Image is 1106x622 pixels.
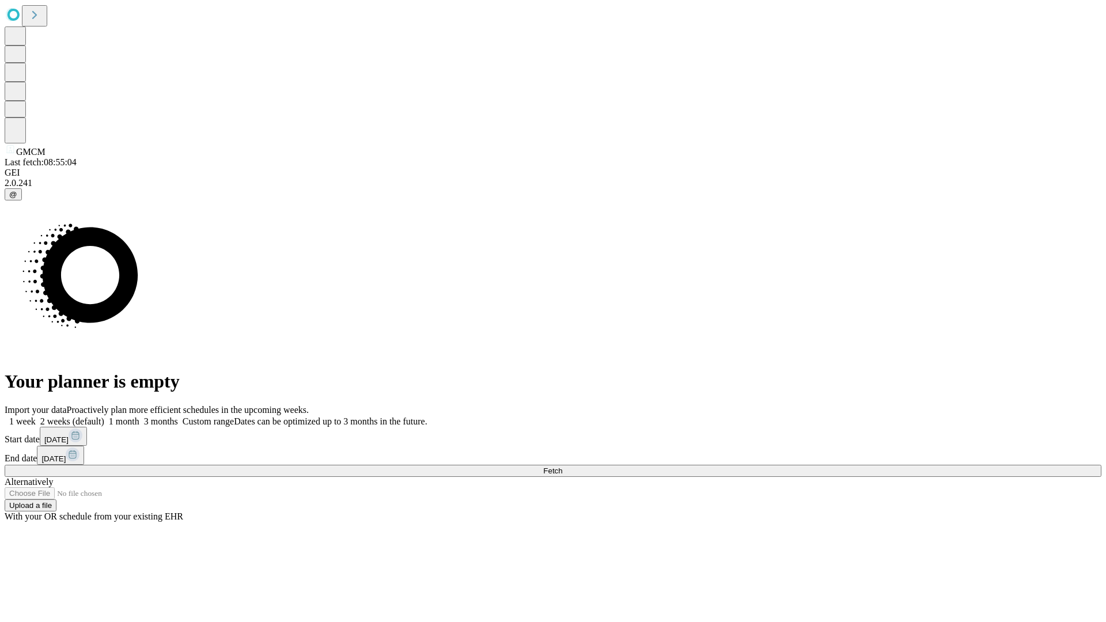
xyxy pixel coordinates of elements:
[5,446,1101,465] div: End date
[9,416,36,426] span: 1 week
[44,435,69,444] span: [DATE]
[9,190,17,199] span: @
[5,511,183,521] span: With your OR schedule from your existing EHR
[40,416,104,426] span: 2 weeks (default)
[5,405,67,415] span: Import your data
[37,446,84,465] button: [DATE]
[5,427,1101,446] div: Start date
[109,416,139,426] span: 1 month
[543,466,562,475] span: Fetch
[144,416,178,426] span: 3 months
[5,465,1101,477] button: Fetch
[234,416,427,426] span: Dates can be optimized up to 3 months in the future.
[67,405,309,415] span: Proactively plan more efficient schedules in the upcoming weeks.
[40,427,87,446] button: [DATE]
[41,454,66,463] span: [DATE]
[5,168,1101,178] div: GEI
[5,371,1101,392] h1: Your planner is empty
[5,178,1101,188] div: 2.0.241
[5,499,56,511] button: Upload a file
[16,147,46,157] span: GMCM
[5,477,53,487] span: Alternatively
[183,416,234,426] span: Custom range
[5,188,22,200] button: @
[5,157,77,167] span: Last fetch: 08:55:04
